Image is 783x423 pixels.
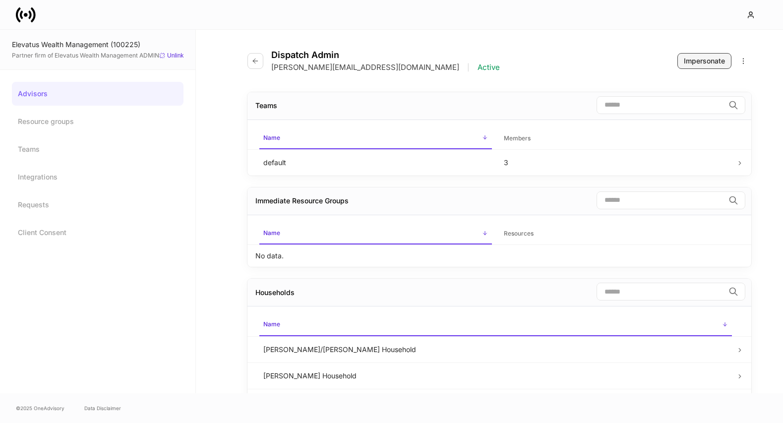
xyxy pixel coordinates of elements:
[255,149,495,176] td: default
[500,224,732,244] span: Resources
[12,193,183,217] a: Requests
[12,82,183,106] a: Advisors
[12,40,183,50] div: Elevatus Wealth Management (100225)
[504,229,534,238] h6: Resources
[504,133,531,143] h6: Members
[263,228,280,238] h6: Name
[467,62,470,72] p: |
[55,52,159,59] a: Elevatus Wealth Management ADMIN
[263,133,280,142] h6: Name
[259,128,491,149] span: Name
[684,56,725,66] div: Impersonate
[84,404,121,412] a: Data Disclaimer
[12,110,183,133] a: Resource groups
[255,336,736,363] td: [PERSON_NAME]/[PERSON_NAME] Household
[12,165,183,189] a: Integrations
[496,149,736,176] td: 3
[255,288,295,298] div: Households
[500,128,732,149] span: Members
[12,137,183,161] a: Teams
[677,53,731,69] button: Impersonate
[255,251,284,261] p: No data.
[255,363,736,389] td: [PERSON_NAME] Household
[259,223,491,244] span: Name
[259,314,732,336] span: Name
[271,62,459,72] p: [PERSON_NAME][EMAIL_ADDRESS][DOMAIN_NAME]
[271,50,500,60] h4: Dispatch Admin
[255,101,277,111] div: Teams
[12,52,159,60] span: Partner firm of
[16,404,64,412] span: © 2025 OneAdvisory
[255,196,349,206] div: Immediate Resource Groups
[478,62,500,72] p: Active
[255,389,736,415] td: [PERSON_NAME]/[PERSON_NAME]
[263,319,280,329] h6: Name
[159,52,183,60] button: Unlink
[12,221,183,244] a: Client Consent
